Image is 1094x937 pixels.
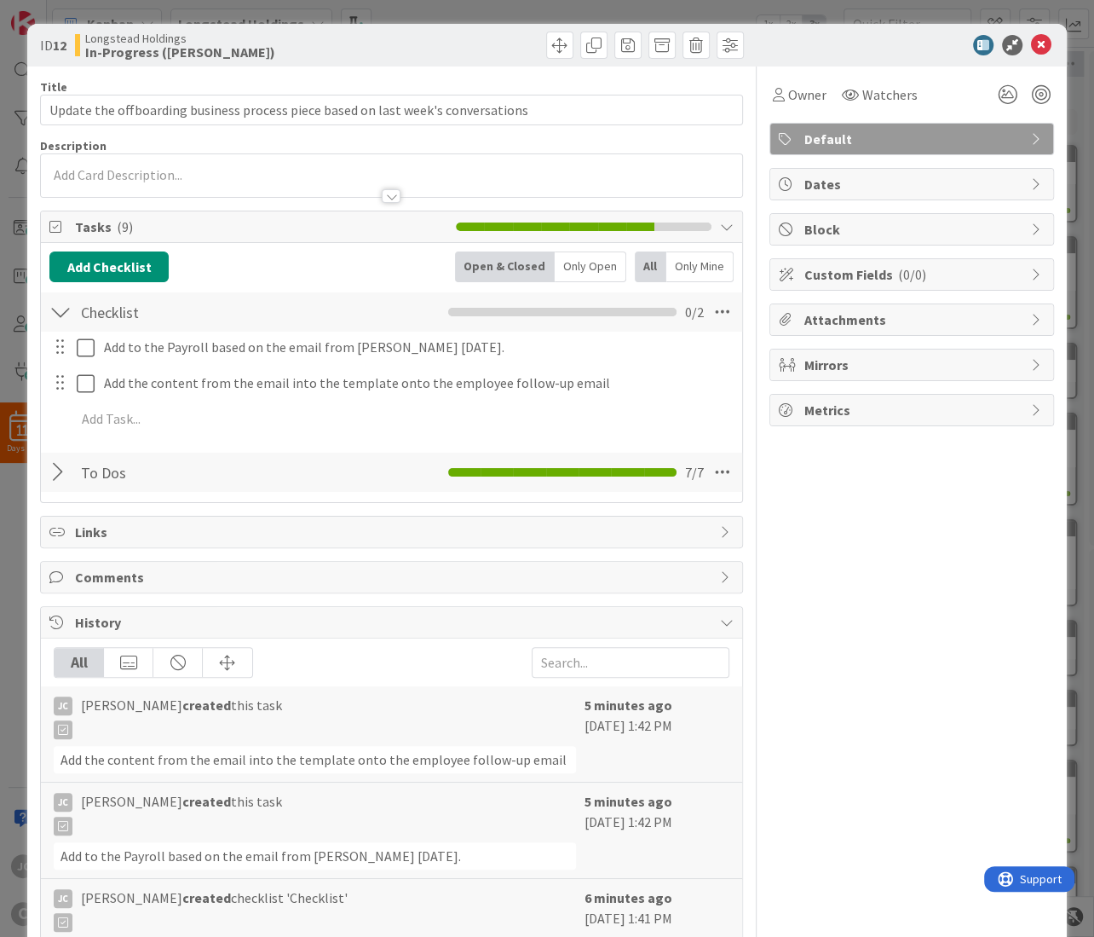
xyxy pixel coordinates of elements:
[804,309,1022,330] span: Attachments
[455,252,555,282] div: Open & Closed
[54,842,576,870] div: Add to the Payroll based on the email from [PERSON_NAME] [DATE].
[75,522,711,542] span: Links
[804,400,1022,420] span: Metrics
[685,302,704,322] span: 0 / 2
[54,793,72,812] div: JC
[81,791,282,836] span: [PERSON_NAME] this task
[53,37,66,54] b: 12
[81,695,282,739] span: [PERSON_NAME] this task
[532,647,729,678] input: Search...
[103,338,729,357] p: Add to the Payroll based on the email from [PERSON_NAME] [DATE].
[103,373,729,393] p: Add the content from the email into the template onto the employee follow-up email
[635,252,666,282] div: All
[40,79,67,95] label: Title
[75,567,711,587] span: Comments
[584,793,672,810] b: 5 minutes ago
[54,697,72,715] div: JC
[75,457,360,488] input: Add Checklist...
[584,791,729,870] div: [DATE] 1:42 PM
[804,264,1022,285] span: Custom Fields
[584,695,729,773] div: [DATE] 1:42 PM
[804,219,1022,240] span: Block
[75,297,360,327] input: Add Checklist...
[788,84,826,105] span: Owner
[75,217,447,237] span: Tasks
[36,3,78,23] span: Support
[182,697,231,714] b: created
[40,35,66,55] span: ID
[54,889,72,908] div: JC
[117,218,133,235] span: ( 9 )
[81,888,348,932] span: [PERSON_NAME] checklist 'Checklist'
[40,138,107,153] span: Description
[804,355,1022,375] span: Mirrors
[49,252,169,282] button: Add Checklist
[804,174,1022,194] span: Dates
[555,252,626,282] div: Only Open
[85,45,275,59] b: In-Progress ([PERSON_NAME])
[55,648,104,677] div: All
[75,612,711,633] span: History
[862,84,918,105] span: Watchers
[666,252,734,282] div: Only Mine
[584,697,672,714] b: 5 minutes ago
[182,889,231,906] b: created
[898,266,926,283] span: ( 0/0 )
[85,32,275,45] span: Longstead Holdings
[584,889,672,906] b: 6 minutes ago
[40,95,743,125] input: type card name here...
[54,746,576,773] div: Add the content from the email into the template onto the employee follow-up email
[804,129,1022,149] span: Default
[685,462,704,483] span: 7 / 7
[182,793,231,810] b: created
